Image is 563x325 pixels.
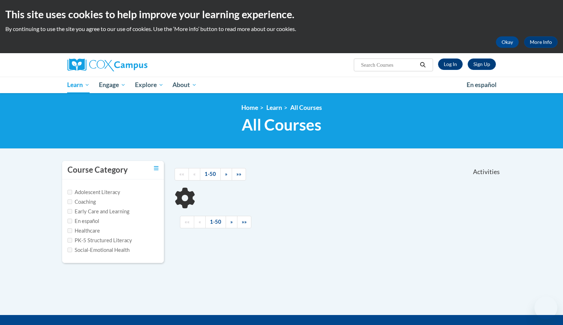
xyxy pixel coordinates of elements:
span: » [225,171,227,177]
span: About [172,81,197,89]
a: Begining [175,168,189,181]
a: All Courses [290,104,322,111]
a: More Info [524,36,558,48]
span: En español [467,81,497,88]
a: Explore [130,77,168,93]
button: Okay [496,36,519,48]
span: Explore [135,81,164,89]
a: En español [462,77,501,92]
label: Early Care and Learning [67,208,129,215]
div: Main menu [57,77,507,93]
span: »» [236,171,241,177]
span: Engage [99,81,126,89]
span: « [198,219,201,225]
a: Register [468,59,496,70]
a: Previous [188,168,200,181]
label: Social-Emotional Health [67,246,130,254]
a: Home [241,104,258,111]
input: Search Courses [360,61,417,69]
a: About [168,77,201,93]
label: PK-5 Structured Literacy [67,237,132,244]
a: Next [220,168,232,181]
span: « [193,171,196,177]
a: Toggle collapse [154,164,159,172]
input: Checkbox for Options [67,238,72,243]
input: Checkbox for Options [67,248,72,252]
label: Coaching [67,198,96,206]
input: Checkbox for Options [67,228,72,233]
span: «« [179,171,184,177]
a: Log In [438,59,463,70]
a: Learn [63,77,95,93]
span: «« [185,219,190,225]
span: All Courses [242,115,321,134]
a: Cox Campus [67,59,203,71]
span: »» [242,219,247,225]
a: Learn [266,104,282,111]
h2: This site uses cookies to help improve your learning experience. [5,7,558,21]
span: Learn [67,81,90,89]
input: Checkbox for Options [67,219,72,223]
input: Checkbox for Options [67,190,72,194]
input: Checkbox for Options [67,199,72,204]
a: End [232,168,246,181]
a: 1-50 [205,216,226,228]
span: Activities [473,168,500,176]
a: End [237,216,251,228]
input: Checkbox for Options [67,209,72,214]
button: Search [417,61,428,69]
label: En español [67,217,99,225]
span: » [230,219,233,225]
img: Cox Campus [67,59,147,71]
a: Begining [180,216,194,228]
label: Healthcare [67,227,100,235]
p: By continuing to use the site you agree to our use of cookies. Use the ‘More info’ button to read... [5,25,558,33]
a: Next [226,216,237,228]
h3: Course Category [67,164,128,176]
a: Engage [94,77,130,93]
label: Adolescent Literacy [67,188,120,196]
a: 1-50 [200,168,221,181]
a: Previous [194,216,206,228]
iframe: Button to launch messaging window [534,296,557,319]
